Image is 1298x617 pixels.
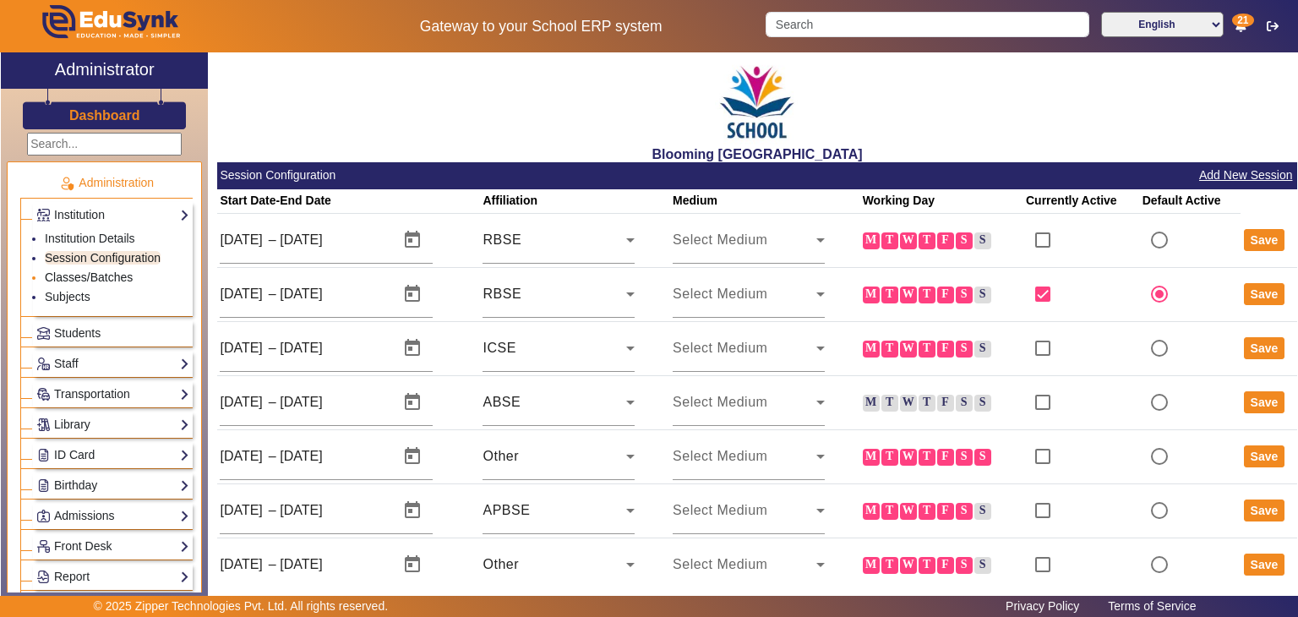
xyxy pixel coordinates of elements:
[37,327,50,340] img: Students.png
[280,230,361,250] input: End Date
[483,287,521,301] span: RBSE
[483,503,530,517] span: APBSE
[715,57,799,146] img: 3e5c6726-73d6-4ac3-b917-621554bbe9c3
[919,232,935,249] label: T
[69,107,140,123] h3: Dashboard
[217,146,1297,162] h2: Blooming [GEOGRAPHIC_DATA]
[392,544,433,585] button: Open calendar
[859,189,1023,214] th: Working Day
[997,595,1088,617] a: Privacy Policy
[220,446,265,467] input: Start Date
[881,557,898,574] label: T
[863,287,880,303] label: M
[673,449,767,463] span: Select Medium
[881,287,898,303] label: T
[937,341,954,358] label: F
[974,449,991,466] label: S
[217,189,480,214] th: Start Date-End Date
[900,557,917,574] label: W
[1244,445,1285,467] button: Save
[937,287,954,303] label: F
[673,503,767,517] span: Select Medium
[956,287,973,303] label: S
[974,395,991,412] label: S
[673,232,767,247] span: Select Medium
[974,232,991,249] label: S
[673,395,767,409] span: Select Medium
[334,18,748,35] h5: Gateway to your School ERP system
[45,232,135,245] a: Institution Details
[269,230,276,250] span: –
[974,341,991,358] label: S
[392,436,433,477] button: Open calendar
[1244,500,1285,521] button: Save
[1244,337,1285,359] button: Save
[956,341,973,358] label: S
[919,503,935,520] label: T
[863,395,880,412] label: M
[217,162,1297,189] mat-card-header: Session Configuration
[483,232,521,247] span: RBSE
[220,392,265,412] input: Start Date
[1244,283,1285,305] button: Save
[956,557,973,574] label: S
[1244,229,1285,251] button: Save
[280,392,361,412] input: End Date
[55,59,155,79] h2: Administrator
[269,338,276,358] span: –
[881,341,898,358] label: T
[220,338,265,358] input: Start Date
[280,284,361,304] input: End Date
[1139,189,1241,214] th: Default Active
[766,12,1088,37] input: Search
[881,449,898,466] label: T
[900,232,917,249] label: W
[919,395,935,412] label: T
[919,449,935,466] label: T
[863,232,880,249] label: M
[881,232,898,249] label: T
[392,490,433,531] button: Open calendar
[937,557,954,574] label: F
[900,503,917,520] label: W
[269,392,276,412] span: –
[1099,595,1204,617] a: Terms of Service
[280,446,361,467] input: End Date
[1197,165,1295,186] button: Add New Session
[863,341,880,358] label: M
[900,395,917,412] label: W
[863,503,880,520] label: M
[937,232,954,249] label: F
[220,500,265,521] input: Start Date
[881,503,898,520] label: T
[483,557,519,571] span: Other
[392,328,433,369] button: Open calendar
[1244,391,1285,413] button: Save
[392,382,433,423] button: Open calendar
[483,395,521,409] span: ABSE
[900,287,917,303] label: W
[900,449,917,466] label: W
[881,395,898,412] label: T
[20,174,193,192] p: Administration
[937,395,954,412] label: F
[68,106,141,124] a: Dashboard
[36,324,189,343] a: Students
[45,251,161,265] a: Session Configuration
[956,503,973,520] label: S
[673,287,767,301] span: Select Medium
[974,557,991,574] label: S
[673,557,767,571] span: Select Medium
[220,284,265,304] input: Start Date
[280,338,361,358] input: End Date
[54,326,101,340] span: Students
[937,503,954,520] label: F
[919,341,935,358] label: T
[863,557,880,574] label: M
[220,554,265,575] input: Start Date
[900,341,917,358] label: W
[956,449,973,466] label: S
[27,133,182,156] input: Search...
[480,189,670,214] th: Affiliation
[956,395,973,412] label: S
